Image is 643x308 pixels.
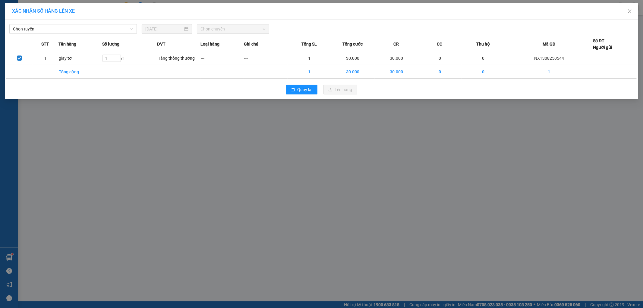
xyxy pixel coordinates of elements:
[200,41,219,47] span: Loại hàng
[593,37,612,51] div: Số ĐT Người gửi
[331,65,374,79] td: 30.000
[288,65,331,79] td: 1
[41,41,49,47] span: STT
[13,24,133,33] span: Chọn tuyến
[342,41,363,47] span: Tổng cước
[12,8,75,14] span: XÁC NHẬN SỐ HÀNG LÊN XE
[8,8,38,38] img: logo.jpg
[418,65,462,79] td: 0
[244,41,258,47] span: Ghi chú
[157,41,165,47] span: ĐVT
[102,51,157,65] td: / 1
[505,65,593,79] td: 1
[331,51,374,65] td: 30.000
[462,51,505,65] td: 0
[462,65,505,79] td: 0
[58,51,102,65] td: giay tơ
[375,65,418,79] td: 30.000
[33,51,59,65] td: 1
[627,9,632,14] span: close
[323,85,357,94] button: uploadLên hàng
[298,86,313,93] span: Quay lại
[375,51,418,65] td: 30.000
[288,51,331,65] td: 1
[145,26,183,32] input: 14/08/2025
[200,24,266,33] span: Chọn chuyến
[505,51,593,65] td: NX1308250544
[477,41,490,47] span: Thu hộ
[621,3,638,20] button: Close
[291,87,295,92] span: rollback
[286,85,317,94] button: rollbackQuay lại
[301,41,317,47] span: Tổng SL
[56,22,252,30] li: Hotline: 1900 3383, ĐT/Zalo : 0862837383
[56,15,252,22] li: 237 [PERSON_NAME] , [GEOGRAPHIC_DATA]
[543,41,555,47] span: Mã GD
[418,51,462,65] td: 0
[157,51,200,65] td: Hàng thông thường
[102,41,119,47] span: Số lượng
[244,51,287,65] td: ---
[393,41,399,47] span: CR
[58,65,102,79] td: Tổng cộng
[58,41,76,47] span: Tên hàng
[437,41,443,47] span: CC
[200,51,244,65] td: ---
[8,44,105,54] b: GỬI : VP [PERSON_NAME]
